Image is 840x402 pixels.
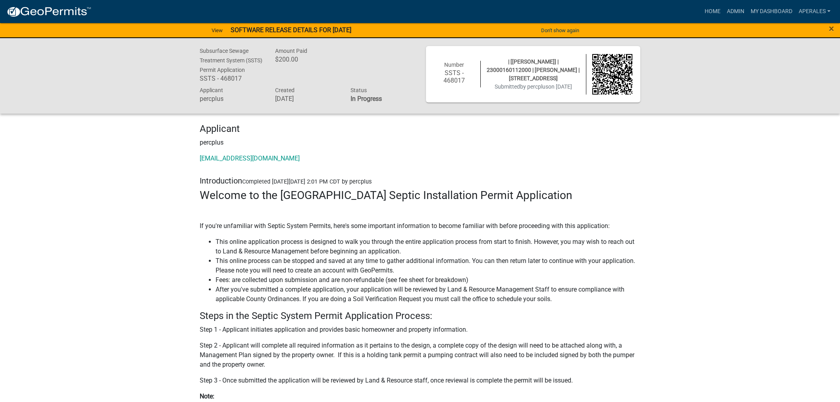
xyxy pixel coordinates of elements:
a: aperales [796,4,834,19]
button: Don't show again [538,24,582,37]
span: by percplus [520,83,548,90]
span: Number [444,62,464,68]
span: Subsurface Sewage Treatment System (SSTS) Permit Application [200,48,262,73]
span: Applicant [200,87,223,93]
span: Status [351,87,367,93]
img: QR code [592,54,633,95]
p: Step 1 - Applicant initiates application and provides basic homeowner and property information. [200,325,640,334]
h6: $200.00 [275,56,339,63]
a: Admin [724,4,748,19]
span: Created [275,87,295,93]
h4: Steps in the Septic System Permit Application Process: [200,310,640,322]
span: Submitted on [DATE] [495,83,572,90]
li: This online process can be stopped and saved at any time to gather additional information. You ca... [216,256,640,275]
span: Completed [DATE][DATE] 2:01 PM CDT by percplus [242,178,372,185]
p: Step 2 - Applicant will complete all required information as it pertains to the design, a complet... [200,341,640,369]
a: [EMAIL_ADDRESS][DOMAIN_NAME] [200,155,300,162]
h6: SSTS - 468017 [434,69,474,84]
h6: [DATE] [275,95,339,102]
a: Home [701,4,724,19]
span: | [[PERSON_NAME]] | 23000160112000 | [PERSON_NAME] | [STREET_ADDRESS] [487,58,580,81]
h5: Introduction [200,176,640,186]
p: Step 3 - Once submitted the application will be reviewed by Land & Resource staff, once reviewal ... [200,376,640,385]
li: After you've submitted a complete application, your application will be reviewed by Land & Resour... [216,285,640,304]
h4: Applicant [200,123,640,135]
strong: SOFTWARE RELEASE DETAILS FOR [DATE] [231,26,351,34]
h3: Welcome to the [GEOGRAPHIC_DATA] Septic Installation Permit Application [200,189,640,202]
a: My Dashboard [748,4,796,19]
h6: percplus [200,95,263,102]
strong: In Progress [351,95,382,102]
button: Close [829,24,834,33]
p: percplus [200,138,640,147]
li: Fees: are collected upon submission and are non-refundable (see fee sheet for breakdown) [216,275,640,285]
li: This online application process is designed to walk you through the entire application process fr... [216,237,640,256]
h6: SSTS - 468017 [200,75,263,82]
p: If you're unfamiliar with Septic System Permits, here's some important information to become fami... [200,221,640,231]
a: View [208,24,226,37]
strong: Note: [200,392,214,400]
span: Amount Paid [275,48,307,54]
span: × [829,23,834,34]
